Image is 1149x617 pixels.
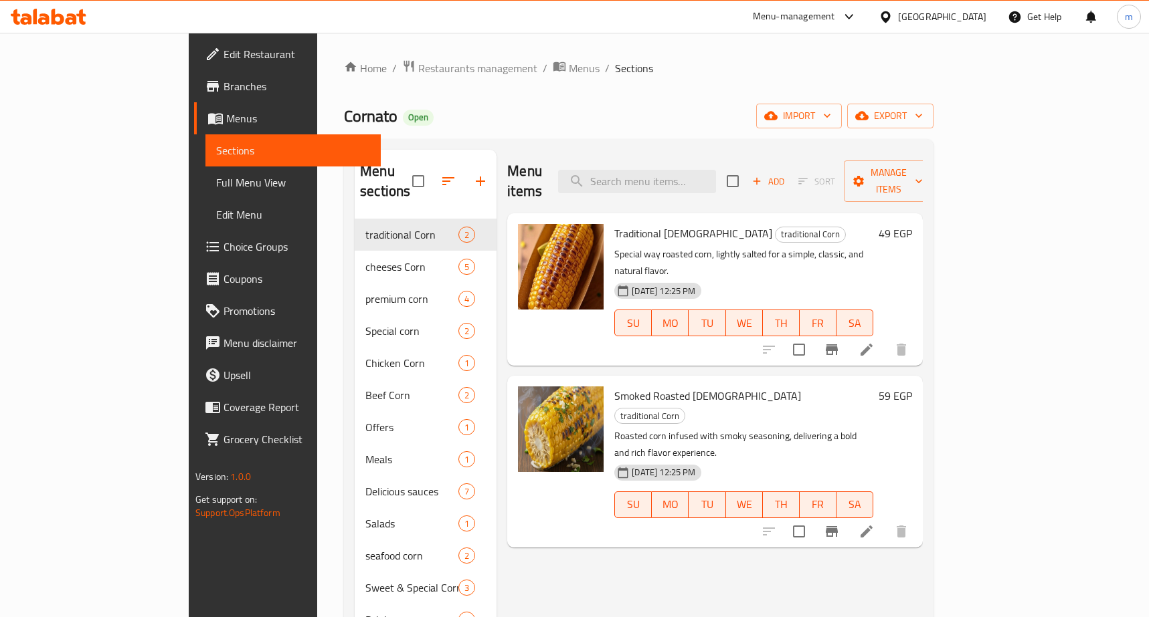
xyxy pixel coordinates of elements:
[800,491,836,518] button: FR
[458,259,475,275] div: items
[194,359,381,391] a: Upsell
[194,391,381,423] a: Coverage Report
[747,171,790,192] span: Add item
[458,323,475,339] div: items
[750,174,786,189] span: Add
[403,112,434,123] span: Open
[620,495,646,514] span: SU
[355,411,497,443] div: Offers1
[365,547,458,564] span: seafood corn
[216,207,370,223] span: Edit Menu
[805,314,831,333] span: FR
[355,475,497,507] div: Delicious sauces7
[365,515,458,531] span: Salads
[763,310,800,336] button: TH
[569,60,600,76] span: Menus
[404,167,432,195] span: Select all sections
[224,367,370,383] span: Upsell
[403,110,434,126] div: Open
[816,515,848,547] button: Branch-specific-item
[689,491,725,518] button: TU
[365,419,458,435] div: Offers
[224,78,370,94] span: Branches
[230,468,251,485] span: 1.0.0
[885,515,917,547] button: delete
[365,227,458,243] span: traditional Corn
[847,104,934,128] button: export
[657,495,683,514] span: MO
[726,310,763,336] button: WE
[365,355,458,371] div: Chicken Corn
[459,325,474,338] span: 2
[842,495,868,514] span: SA
[195,491,257,508] span: Get support on:
[775,227,846,243] div: traditional Corn
[344,59,934,77] nav: breadcrumb
[432,165,464,197] span: Sort sections
[458,547,475,564] div: items
[224,239,370,255] span: Choice Groups
[898,9,986,24] div: [GEOGRAPHIC_DATA]
[859,523,875,539] a: Edit menu item
[459,582,474,594] span: 3
[194,263,381,295] a: Coupons
[553,59,600,77] a: Menus
[614,491,652,518] button: SU
[763,491,800,518] button: TH
[459,485,474,498] span: 7
[858,108,923,124] span: export
[507,161,542,201] h2: Menu items
[458,387,475,403] div: items
[464,165,497,197] button: Add section
[216,142,370,158] span: Sections
[365,580,458,596] span: Sweet & Special Corn
[402,59,537,77] a: Restaurants management
[879,224,912,243] h6: 49 EGP
[657,314,683,333] span: MO
[365,483,458,499] div: Delicious sauces
[459,293,474,305] span: 4
[392,60,397,76] li: /
[842,314,868,333] span: SA
[459,261,474,273] span: 5
[365,451,458,467] div: Meals
[614,408,685,424] div: traditional Corn
[458,580,475,596] div: items
[859,342,875,358] a: Edit menu item
[355,572,497,604] div: Sweet & Special Corn3
[768,495,794,514] span: TH
[689,310,725,336] button: TU
[626,285,701,297] span: [DATE] 12:25 PM
[614,386,801,406] span: Smoked Roasted [DEMOGRAPHIC_DATA]
[785,517,813,545] span: Select to update
[224,46,370,62] span: Edit Restaurant
[626,466,701,479] span: [DATE] 12:25 PM
[614,310,652,336] button: SU
[365,291,458,307] div: premium corn
[194,295,381,327] a: Promotions
[458,419,475,435] div: items
[365,387,458,403] div: Beef Corn
[615,408,685,424] span: traditional Corn
[800,310,836,336] button: FR
[224,431,370,447] span: Grocery Checklist
[418,60,537,76] span: Restaurants management
[205,134,381,166] a: Sections
[747,171,790,192] button: Add
[459,389,474,402] span: 2
[459,421,474,434] span: 1
[216,174,370,191] span: Full Menu View
[731,314,758,333] span: WE
[365,259,458,275] span: cheeses Corn
[776,227,845,242] span: traditional Corn
[753,9,835,25] div: Menu-management
[652,310,689,336] button: MO
[459,453,474,466] span: 1
[767,108,831,124] span: import
[355,443,497,475] div: Meals1
[694,314,720,333] span: TU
